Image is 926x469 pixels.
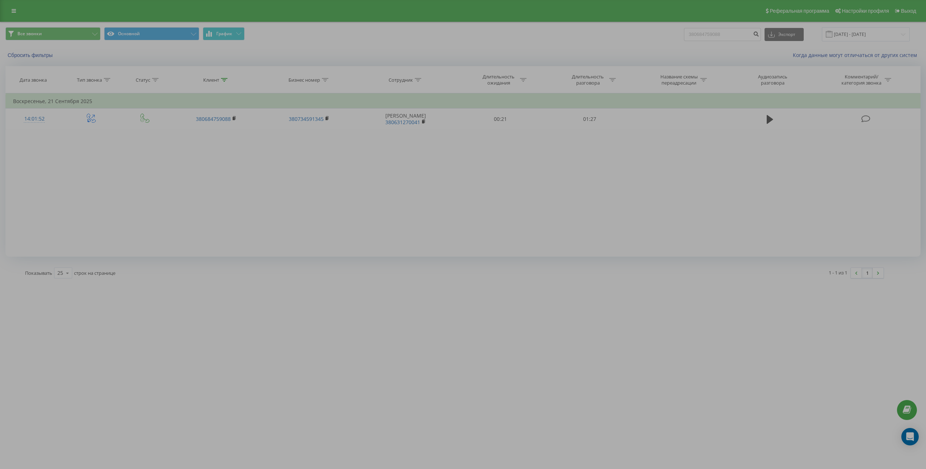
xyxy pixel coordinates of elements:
button: График [203,27,245,40]
div: Длительность разговора [569,74,607,86]
div: Open Intercom Messenger [901,428,919,445]
span: Показывать [25,270,52,276]
td: Воскресенье, 21 Сентября 2025 [6,94,921,109]
td: [PERSON_NAME] [356,109,456,130]
div: Название схемы переадресации [660,74,698,86]
span: Настройки профиля [842,8,889,14]
div: Клиент [203,77,219,83]
td: 01:27 [545,109,634,130]
div: Дата звонка [20,77,47,83]
a: 1 [862,268,873,278]
span: Все звонки [17,31,42,37]
a: 380631270041 [385,119,420,126]
div: Статус [136,77,150,83]
div: Бизнес номер [288,77,320,83]
div: Сотрудник [389,77,413,83]
span: строк на странице [74,270,115,276]
button: Экспорт [765,28,804,41]
div: Длительность ожидания [479,74,518,86]
a: 380734591345 [289,115,324,122]
div: Комментарий/категория звонка [840,74,883,86]
span: График [216,31,232,36]
span: Выход [901,8,916,14]
button: Сбросить фильтры [5,52,56,58]
div: 1 - 1 из 1 [829,269,847,276]
div: 14:01:52 [13,112,56,126]
div: Тип звонка [77,77,102,83]
button: Все звонки [5,27,101,40]
div: 25 [57,269,63,277]
input: Поиск по номеру [684,28,761,41]
td: 00:21 [456,109,545,130]
span: Реферальная программа [770,8,829,14]
button: Основной [104,27,199,40]
a: Когда данные могут отличаться от других систем [793,52,921,58]
div: Аудиозапись разговора [749,74,796,86]
a: 380684759088 [196,115,231,122]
